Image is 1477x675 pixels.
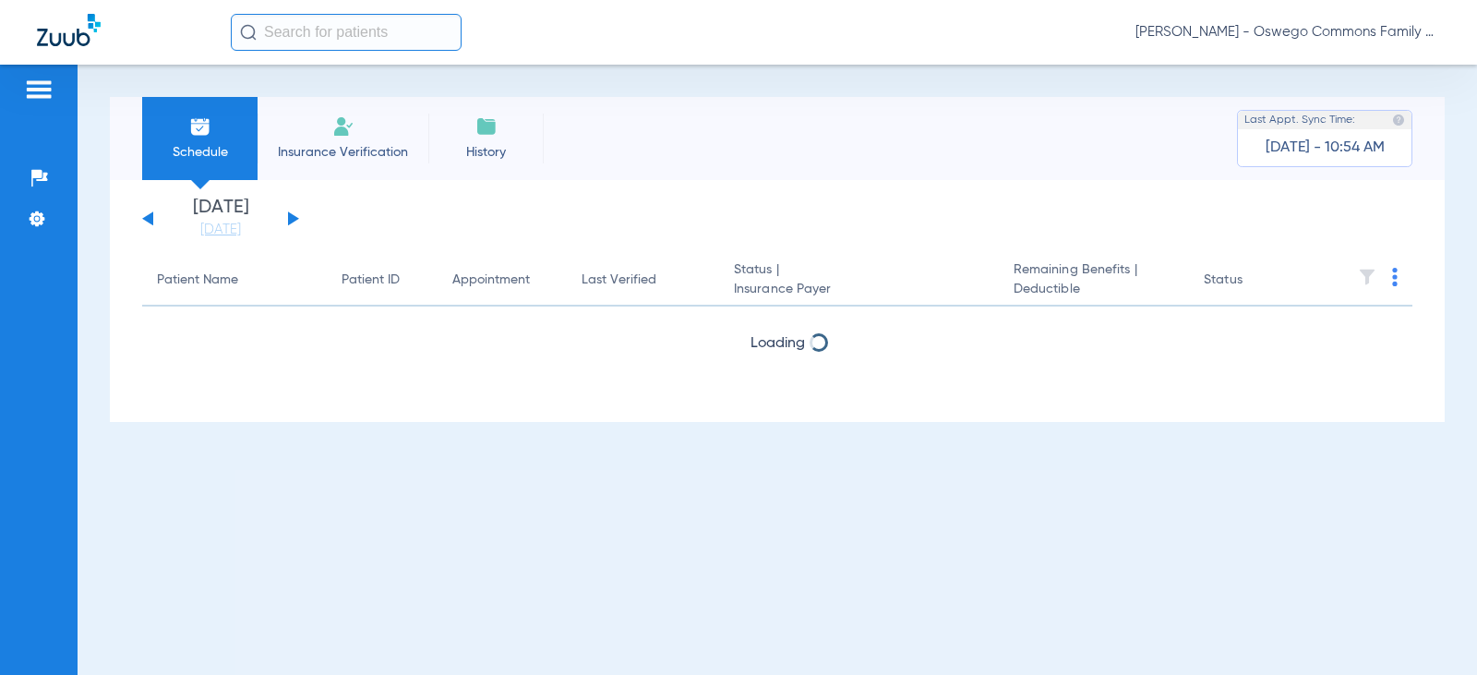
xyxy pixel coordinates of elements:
span: History [442,143,530,162]
span: Insurance Verification [271,143,414,162]
span: Insurance Payer [734,280,984,299]
img: group-dot-blue.svg [1392,268,1398,286]
input: Search for patients [231,14,462,51]
span: [PERSON_NAME] - Oswego Commons Family Dental [1135,23,1440,42]
div: Patient ID [342,271,423,290]
span: Schedule [156,143,244,162]
div: Patient Name [157,271,312,290]
img: History [475,115,498,138]
div: Patient Name [157,271,238,290]
img: Zuub Logo [37,14,101,46]
img: filter.svg [1358,268,1376,286]
span: [DATE] - 10:54 AM [1266,139,1385,157]
img: Schedule [189,115,211,138]
div: Appointment [452,271,530,290]
a: [DATE] [165,221,276,239]
div: Last Verified [582,271,656,290]
img: hamburger-icon [24,78,54,101]
li: [DATE] [165,199,276,239]
th: Remaining Benefits | [999,255,1189,307]
div: Appointment [452,271,552,290]
span: Last Appt. Sync Time: [1244,111,1355,129]
div: Last Verified [582,271,704,290]
th: Status | [719,255,999,307]
th: Status [1189,255,1314,307]
div: Patient ID [342,271,400,290]
img: last sync help info [1392,114,1405,127]
span: Loading [751,336,805,351]
span: Deductible [1014,280,1174,299]
img: Manual Insurance Verification [332,115,354,138]
img: Search Icon [240,24,257,41]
